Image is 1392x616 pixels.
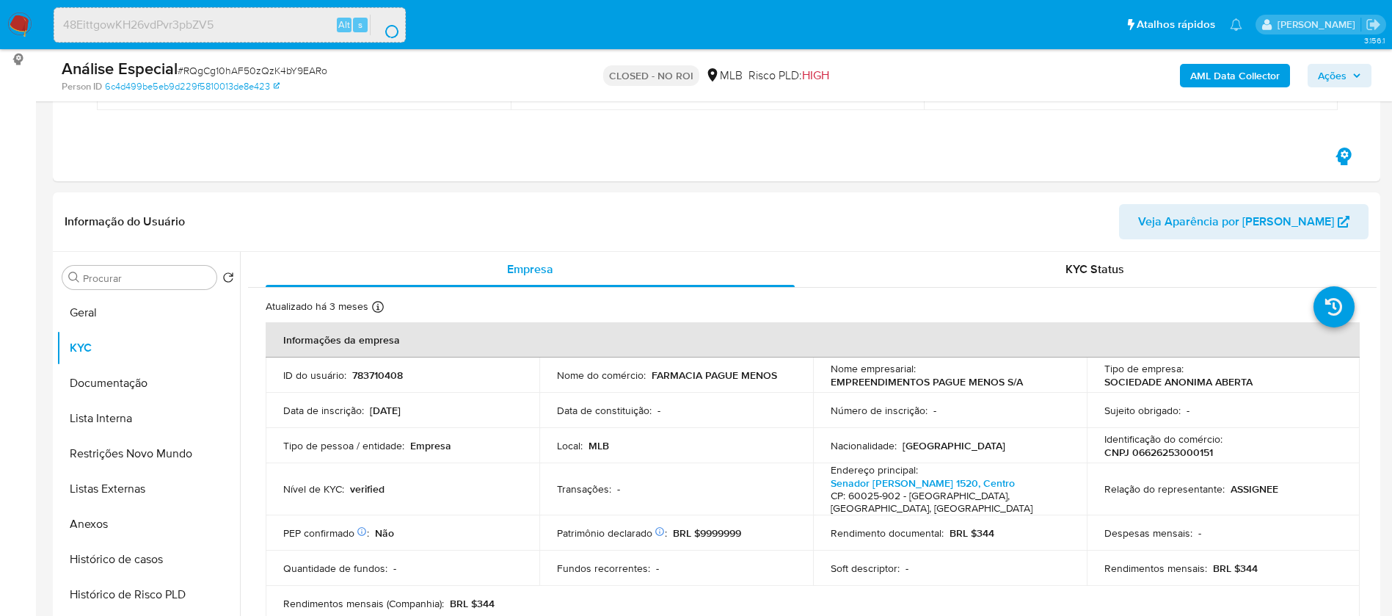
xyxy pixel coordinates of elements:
[62,80,102,93] b: Person ID
[222,272,234,288] button: Retornar ao pedido padrão
[57,542,240,577] button: Histórico de casos
[617,482,620,496] p: -
[178,63,327,78] span: # RQgCg10hAF50zQzK4bY9EARo
[283,562,387,575] p: Quantidade de fundos :
[831,439,897,452] p: Nacionalidade :
[831,490,1063,515] h4: CP: 60025-902 - [GEOGRAPHIC_DATA], [GEOGRAPHIC_DATA], [GEOGRAPHIC_DATA]
[1213,562,1258,575] p: BRL $344
[283,369,346,382] p: ID do usuário :
[1104,482,1225,496] p: Relação do representante :
[1230,18,1242,31] a: Notificações
[283,482,344,496] p: Nível de KYC :
[375,526,394,540] p: Não
[705,68,743,84] div: MLB
[933,404,936,417] p: -
[903,439,1005,452] p: [GEOGRAPHIC_DATA]
[1198,526,1201,540] p: -
[802,67,829,84] span: HIGH
[68,272,80,283] button: Procurar
[748,68,829,84] span: Risco PLD:
[1180,64,1290,87] button: AML Data Collector
[831,375,1023,388] p: EMPREENDIMENTOS PAGUE MENOS S/A
[393,562,396,575] p: -
[1308,64,1371,87] button: Ações
[352,369,403,382] p: 783710408
[57,436,240,471] button: Restrições Novo Mundo
[1104,432,1222,446] p: Identificação do comércio :
[350,482,385,496] p: verified
[1364,35,1385,46] span: 3.156.1
[557,369,646,382] p: Nome do comércio :
[83,272,211,285] input: Procurar
[1278,18,1360,32] p: andreia.almeida@mercadolivre.com
[62,57,178,80] b: Análise Especial
[450,597,495,610] p: BRL $344
[358,18,362,32] span: s
[603,65,699,86] p: CLOSED - NO ROI
[1104,562,1207,575] p: Rendimentos mensais :
[831,476,1015,490] a: Senador [PERSON_NAME] 1520, Centro
[105,80,280,93] a: 6c4d499be5eb9d229f5810013de8e423
[65,214,185,229] h1: Informação do Usuário
[266,300,368,314] p: Atualizado há 3 meses
[57,507,240,542] button: Anexos
[338,18,350,32] span: Alt
[657,404,660,417] p: -
[557,562,650,575] p: Fundos recorrentes :
[1104,404,1181,417] p: Sujeito obrigado :
[831,404,928,417] p: Número de inscrição :
[1104,375,1253,388] p: SOCIEDADE ANONIMA ABERTA
[905,562,908,575] p: -
[1190,64,1280,87] b: AML Data Collector
[950,526,994,540] p: BRL $344
[1065,261,1124,278] span: KYC Status
[266,322,1360,358] th: Informações da empresa
[1366,17,1381,32] a: Sair
[831,362,916,375] p: Nome empresarial :
[57,577,240,612] button: Histórico de Risco PLD
[1318,64,1347,87] span: Ações
[557,439,583,452] p: Local :
[588,439,609,452] p: MLB
[283,526,369,540] p: PEP confirmado :
[507,261,553,278] span: Empresa
[283,404,364,417] p: Data de inscrição :
[370,404,401,417] p: [DATE]
[557,404,652,417] p: Data de constituição :
[57,471,240,507] button: Listas Externas
[831,562,900,575] p: Soft descriptor :
[1104,526,1192,540] p: Despesas mensais :
[1231,482,1278,496] p: ASSIGNEE
[1104,362,1184,375] p: Tipo de empresa :
[410,439,451,452] p: Empresa
[652,369,777,382] p: FARMACIA PAGUE MENOS
[57,330,240,366] button: KYC
[1137,17,1215,32] span: Atalhos rápidos
[656,562,659,575] p: -
[1138,204,1334,239] span: Veja Aparência por [PERSON_NAME]
[370,15,400,35] button: search-icon
[283,439,404,452] p: Tipo de pessoa / entidade :
[1104,446,1213,459] p: CNPJ 06626253000151
[57,295,240,330] button: Geral
[557,482,611,496] p: Transações :
[1119,204,1369,239] button: Veja Aparência por [PERSON_NAME]
[1187,404,1189,417] p: -
[557,526,667,540] p: Patrimônio declarado :
[54,15,405,35] input: Pesquise usuários ou casos...
[283,597,444,610] p: Rendimentos mensais (Companhia) :
[57,401,240,436] button: Lista Interna
[673,526,741,540] p: BRL $9999999
[57,366,240,401] button: Documentação
[831,463,918,477] p: Endereço principal :
[831,526,944,540] p: Rendimento documental :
